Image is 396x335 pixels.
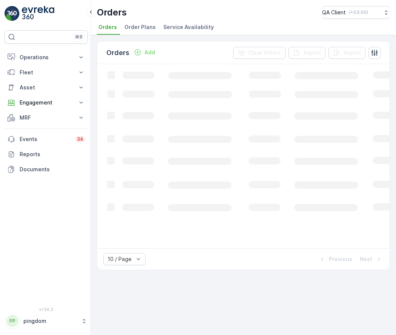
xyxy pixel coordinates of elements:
[248,49,281,57] p: Clear Filters
[97,6,127,18] p: Orders
[106,48,129,58] p: Orders
[5,132,88,147] a: Events34
[5,65,88,80] button: Fleet
[349,9,368,15] p: ( +03:00 )
[20,99,73,106] p: Engagement
[322,6,390,19] button: QA Client(+03:00)
[22,6,54,21] img: logo_light-DOdMpM7g.png
[304,49,321,57] p: Export
[6,315,18,327] div: PP
[163,23,214,31] span: Service Availability
[20,84,73,91] p: Asset
[5,162,88,177] a: Documents
[329,255,352,263] p: Previous
[23,317,77,325] p: pingdom
[322,9,346,16] p: QA Client
[20,69,73,76] p: Fleet
[20,166,85,173] p: Documents
[233,47,285,59] button: Clear Filters
[5,307,88,312] span: v 1.50.2
[359,255,384,264] button: Next
[289,47,325,59] button: Export
[360,255,372,263] p: Next
[20,54,73,61] p: Operations
[20,151,85,158] p: Reports
[318,255,353,264] button: Previous
[5,110,88,125] button: MRF
[344,49,361,57] p: Import
[131,48,158,57] button: Add
[5,80,88,95] button: Asset
[5,95,88,110] button: Engagement
[98,23,117,31] span: Orders
[144,49,155,56] p: Add
[5,147,88,162] a: Reports
[77,136,83,142] p: 34
[124,23,156,31] span: Order Plans
[75,34,83,40] p: ⌘B
[20,135,71,143] p: Events
[328,47,365,59] button: Import
[5,50,88,65] button: Operations
[5,6,20,21] img: logo
[20,114,73,121] p: MRF
[5,313,88,329] button: PPpingdom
